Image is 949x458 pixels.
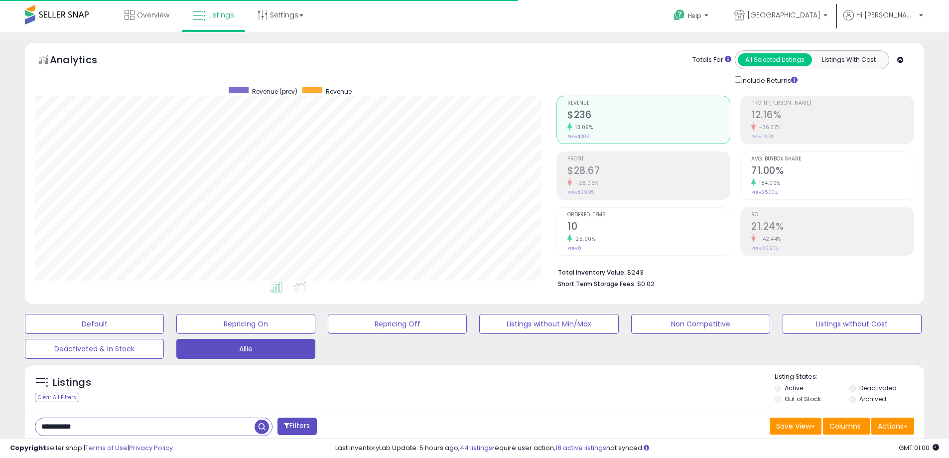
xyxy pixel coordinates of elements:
button: Listings With Cost [812,53,886,66]
small: -42.44% [756,235,781,243]
strong: Copyright [10,443,46,453]
span: Profit [567,156,730,162]
button: Listings without Cost [783,314,922,334]
a: Hi [PERSON_NAME] [843,10,923,32]
span: [GEOGRAPHIC_DATA] [747,10,820,20]
button: Save View [770,418,821,435]
span: Avg. Buybox Share [751,156,914,162]
button: Filters [277,418,316,435]
span: Columns [829,421,861,431]
a: 18 active listings [555,443,606,453]
span: Listings [208,10,234,20]
span: Overview [137,10,169,20]
button: Columns [823,418,870,435]
button: Repricing Off [328,314,467,334]
small: Prev: $39.85 [567,189,594,195]
button: Non Competitive [631,314,770,334]
span: $0.02 [637,279,655,289]
h2: $28.67 [567,165,730,178]
button: Default [25,314,164,334]
div: Include Returns [727,74,810,86]
a: 44 listings [460,443,492,453]
small: Prev: 19.11% [751,134,774,140]
span: Revenue [326,87,352,96]
button: Actions [871,418,914,435]
label: Out of Stock [785,395,821,403]
span: Revenue (prev) [252,87,297,96]
span: Help [688,11,701,20]
h5: Listings [53,376,91,390]
li: $243 [558,266,907,278]
small: 184.00% [756,179,781,187]
button: Deactivated & In Stock [25,339,164,359]
h2: 21.24% [751,221,914,234]
small: 25.00% [572,235,595,243]
span: 2025-08-14 01:00 GMT [899,443,939,453]
a: Privacy Policy [129,443,173,453]
span: Revenue [567,101,730,106]
small: 13.09% [572,124,593,131]
div: Clear All Filters [35,393,79,402]
div: Last InventoryLab Update: 5 hours ago, require user action, not synced. [335,444,939,453]
small: -28.06% [572,179,599,187]
div: seller snap | | [10,444,173,453]
a: Terms of Use [85,443,128,453]
p: Listing States: [775,372,924,382]
button: Allie [176,339,315,359]
button: All Selected Listings [738,53,812,66]
span: ROI [751,212,914,218]
label: Active [785,384,803,392]
h2: 12.16% [751,109,914,123]
span: Hi [PERSON_NAME] [856,10,916,20]
h2: 10 [567,221,730,234]
small: Prev: $209 [567,134,590,140]
h2: $236 [567,109,730,123]
small: Prev: 25.00% [751,189,778,195]
b: Total Inventory Value: [558,268,626,277]
label: Archived [859,395,886,403]
h5: Analytics [50,53,117,69]
button: Repricing On [176,314,315,334]
a: Help [666,1,718,32]
small: -36.37% [756,124,781,131]
span: Profit [PERSON_NAME] [751,101,914,106]
div: Totals For [692,55,731,65]
i: Get Help [673,9,685,21]
small: Prev: 36.90% [751,245,779,251]
label: Deactivated [859,384,897,392]
h2: 71.00% [751,165,914,178]
small: Prev: 8 [567,245,581,251]
span: Ordered Items [567,212,730,218]
b: Short Term Storage Fees: [558,280,636,288]
button: Listings without Min/Max [479,314,618,334]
